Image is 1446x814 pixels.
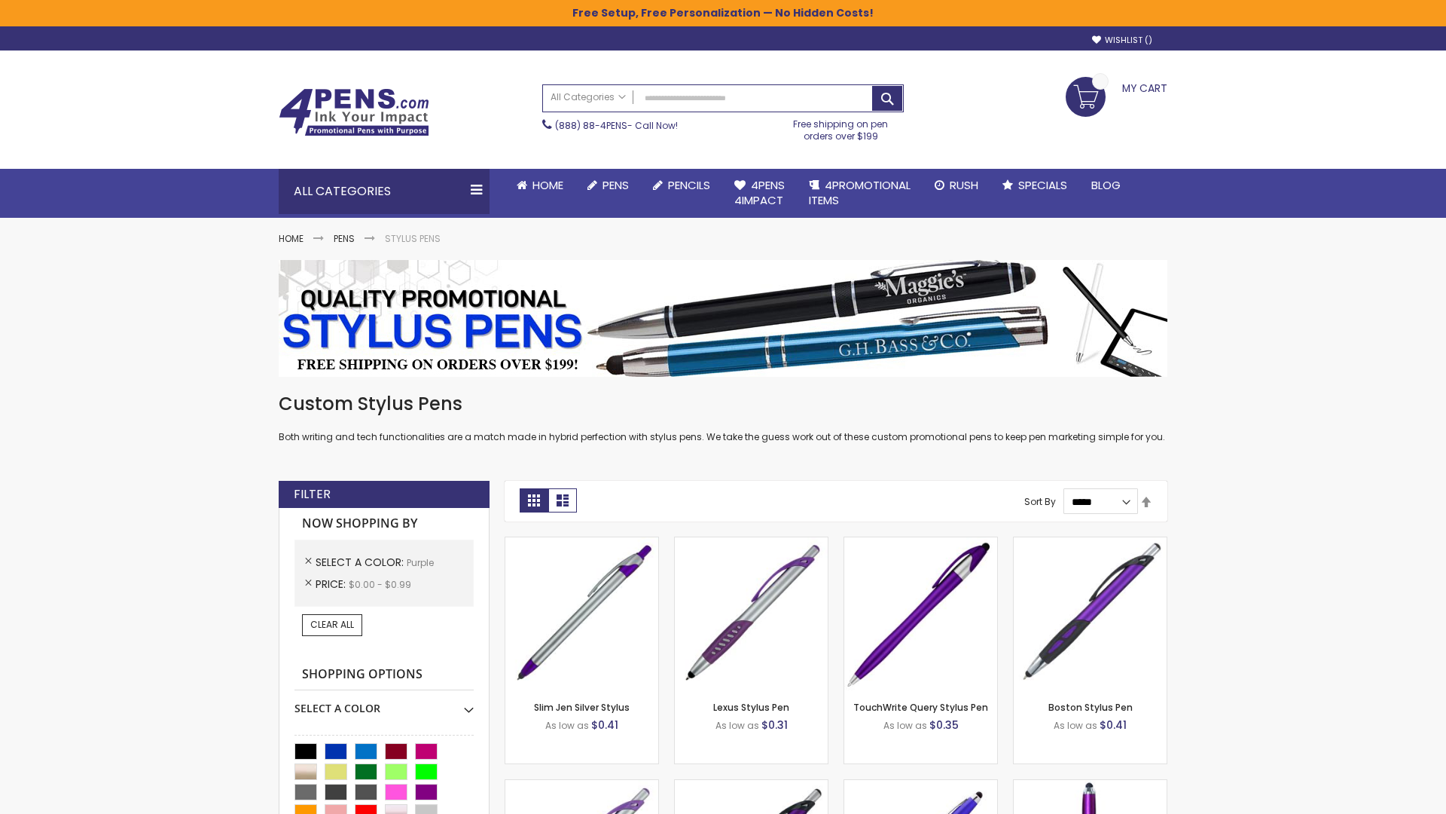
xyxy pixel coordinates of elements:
[734,177,785,208] span: 4Pens 4impact
[505,537,658,690] img: Slim Jen Silver Stylus-Purple
[1048,701,1133,714] a: Boston Stylus Pen
[279,392,1167,444] div: Both writing and tech functionalities are a match made in hybrid perfection with stylus pens. We ...
[555,119,678,132] span: - Call Now!
[545,719,589,732] span: As low as
[929,718,959,733] span: $0.35
[797,169,923,218] a: 4PROMOTIONALITEMS
[555,119,627,132] a: (888) 88-4PENS
[675,537,828,690] img: Lexus Stylus Pen-Purple
[294,690,474,716] div: Select A Color
[279,260,1167,377] img: Stylus Pens
[385,232,441,245] strong: Stylus Pens
[778,112,905,142] div: Free shipping on pen orders over $199
[575,169,641,202] a: Pens
[641,169,722,202] a: Pencils
[713,701,789,714] a: Lexus Stylus Pen
[505,537,658,549] a: Slim Jen Silver Stylus-Purple
[316,555,407,570] span: Select A Color
[407,556,434,569] span: Purple
[1079,169,1133,202] a: Blog
[1014,537,1167,690] img: Boston Stylus Pen-Purple
[1024,495,1056,508] label: Sort By
[294,659,474,691] strong: Shopping Options
[1014,537,1167,549] a: Boston Stylus Pen-Purple
[505,779,658,792] a: Boston Silver Stylus Pen-Purple
[1091,177,1121,193] span: Blog
[675,779,828,792] a: Lexus Metallic Stylus Pen-Purple
[310,618,354,631] span: Clear All
[883,719,927,732] span: As low as
[505,169,575,202] a: Home
[316,577,349,592] span: Price
[279,392,1167,416] h1: Custom Stylus Pens
[334,232,355,245] a: Pens
[844,779,997,792] a: Sierra Stylus Twist Pen-Purple
[1018,177,1067,193] span: Specials
[923,169,990,202] a: Rush
[602,177,629,193] span: Pens
[349,578,411,591] span: $0.00 - $0.99
[1100,718,1127,733] span: $0.41
[551,91,626,103] span: All Categories
[520,488,548,513] strong: Grid
[1054,719,1097,732] span: As low as
[668,177,710,193] span: Pencils
[532,177,563,193] span: Home
[809,177,911,208] span: 4PROMOTIONAL ITEMS
[294,508,474,540] strong: Now Shopping by
[1092,35,1152,46] a: Wishlist
[534,701,630,714] a: Slim Jen Silver Stylus
[675,537,828,549] a: Lexus Stylus Pen-Purple
[591,718,618,733] span: $0.41
[294,486,331,503] strong: Filter
[543,85,633,110] a: All Categories
[715,719,759,732] span: As low as
[1014,779,1167,792] a: TouchWrite Command Stylus Pen-Purple
[844,537,997,549] a: TouchWrite Query Stylus Pen-Purple
[950,177,978,193] span: Rush
[279,232,304,245] a: Home
[853,701,988,714] a: TouchWrite Query Stylus Pen
[279,88,429,136] img: 4Pens Custom Pens and Promotional Products
[722,169,797,218] a: 4Pens4impact
[761,718,788,733] span: $0.31
[302,614,362,635] a: Clear All
[279,169,490,214] div: All Categories
[990,169,1079,202] a: Specials
[844,537,997,690] img: TouchWrite Query Stylus Pen-Purple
